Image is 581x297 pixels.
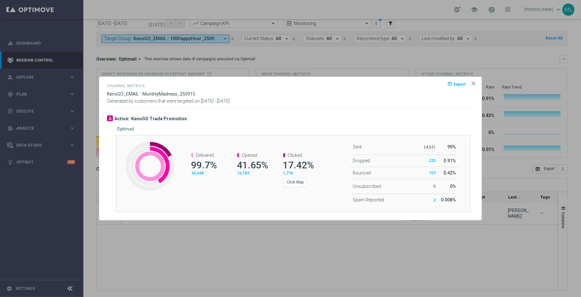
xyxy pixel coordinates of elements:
[447,81,452,87] i: open_in_browser
[107,84,145,88] h4: Channel Metrics
[423,145,436,150] p: 24,521
[447,80,466,88] button: open_in_browser Export
[237,159,268,171] span: 41.65%
[443,158,456,163] span: 0.91%
[441,197,456,202] span: 0.008%
[283,178,307,187] button: Click Map
[107,98,200,104] span: Generated by customers that were targeted on
[283,159,314,171] span: 17.42%
[107,115,113,121] div: A
[447,144,456,149] span: 99%
[283,171,293,175] span: 1,774
[242,153,257,158] span: Opened
[131,116,187,122] h3: KenoGO Trade Promotion
[423,184,436,189] p: 0
[107,91,195,97] span: KenoGO_EMAIL - MonthlyMadness_250915
[114,116,130,122] h3: Action:
[450,184,456,189] span: 0%
[353,158,370,163] span: Dropped
[429,158,436,163] span: 225
[353,170,371,175] span: Bounced
[196,153,214,158] span: Delivered
[434,198,436,202] span: 2
[454,82,466,86] span: Export
[191,171,204,175] span: 24,448
[470,80,477,87] opti-icon: icon
[353,144,362,149] span: Sent
[353,197,384,202] span: Spam Reported
[288,153,302,158] span: Clicked
[201,98,230,104] span: [DATE] - [DATE]
[429,171,436,175] span: 103
[237,171,249,175] span: 10,183
[443,170,456,175] span: 0.42%
[353,184,381,189] span: Unsubscribed
[117,126,134,132] h5: Optimail
[191,159,217,171] span: 99.7%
